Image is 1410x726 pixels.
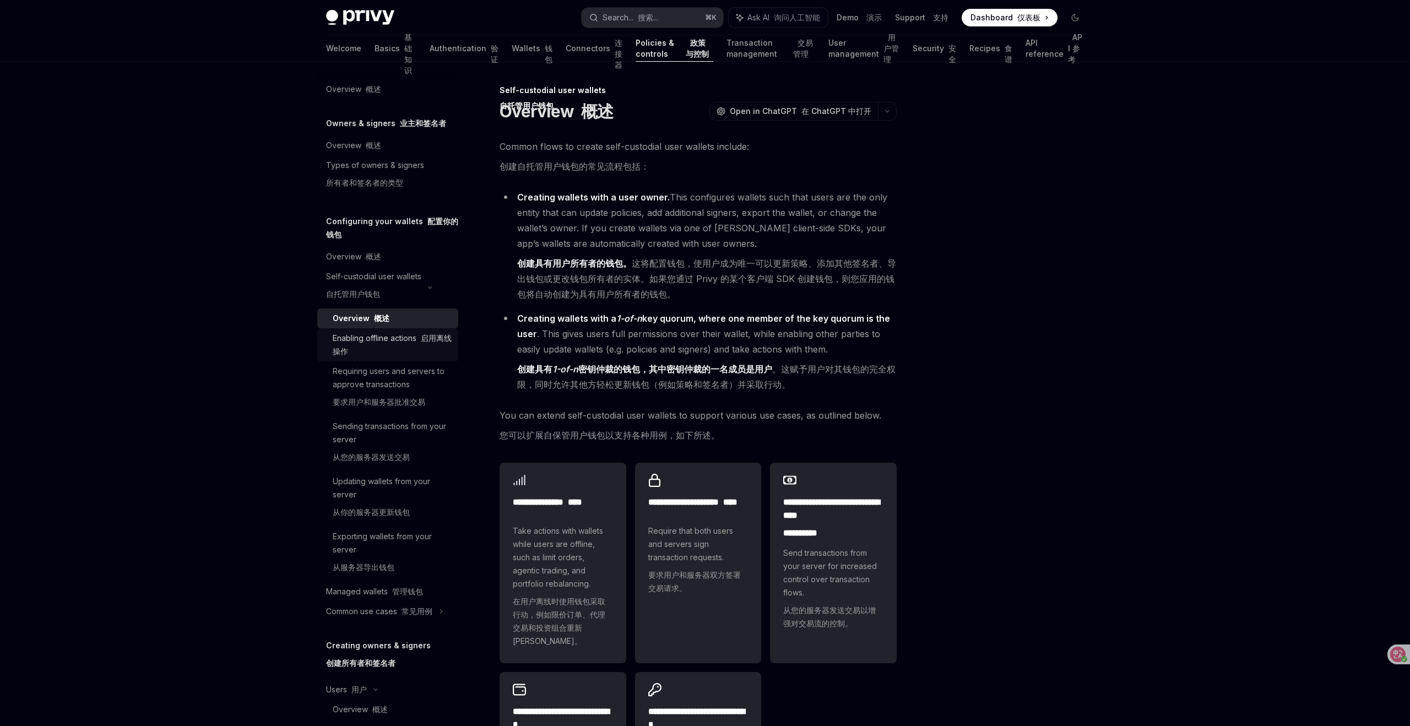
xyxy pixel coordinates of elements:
button: Toggle dark mode [1066,9,1084,26]
font: 交易管理 [793,38,813,58]
font: 概述 [372,705,388,714]
font: 要求用户和服务器双方签署交易请求。 [648,570,741,593]
li: This configures wallets such that users are the only entity that can update policies, add additio... [500,189,897,306]
a: Types of owners & signers所有者和签名者的类型 [317,155,458,197]
font: 概述 [374,313,389,323]
a: Requiring users and servers to approve transactions要求用户和服务器批准交易 [317,361,458,416]
div: Updating wallets from your server [333,475,452,523]
font: 。这赋予用户对其钱包的完全权限，同时允许其他方轻松更新钱包（例如策略和签名者）并采取行动。 [517,364,896,390]
span: ⌘ K [705,13,717,22]
font: 概述 [581,101,614,121]
a: Demo 演示 [837,12,882,23]
font: 政策与控制 [686,38,709,58]
a: Enabling offline actions 启用离线操作 [317,328,458,361]
font: 搜索... [638,13,658,22]
strong: 创建具有 密钥仲裁的钱包，其中密钥仲裁的一名成员是用户 [517,364,772,375]
em: 1-of-n [552,364,578,375]
a: **** **** ***** ****Take actions with wallets while users are offline, such as limit orders, agen... [500,463,626,663]
span: Common flows to create self-custodial user wallets include: [500,139,897,178]
font: 自托管用户钱包 [326,289,380,299]
a: Dashboard 仪表板 [962,9,1057,26]
img: dark logo [326,10,394,25]
font: 从您的服务器发送交易 [333,452,410,462]
font: 演示 [866,13,882,22]
a: Authentication 验证 [430,35,498,62]
div: Managed wallets [326,585,423,598]
a: Overview 概述 [317,308,458,328]
font: 概述 [366,252,381,261]
a: Overview 概述 [317,79,458,99]
a: Policies & controls 政策与控制 [636,35,713,62]
span: You can extend self-custodial user wallets to support various use cases, as outlined below. [500,408,897,447]
span: Take actions with wallets while users are offline, such as limit orders, agentic trading, and por... [513,524,613,652]
div: Sending transactions from your server [333,420,452,468]
span: Send transactions from your server for increased control over transaction flows. [783,546,883,635]
font: 基础知识 [404,32,412,75]
span: Require that both users and servers sign transaction requests. [648,524,749,599]
strong: 创建具有用户所有者的钱包。 [517,258,632,269]
font: 在 ChatGPT 中打开 [801,106,871,116]
button: Search... 搜索...⌘K [582,8,724,28]
font: 从您的服务器发送交易以增强对交易流的控制。 [783,605,876,628]
font: 要求用户和服务器批准交易 [333,397,425,407]
h5: Creating owners & signers [326,639,431,674]
a: Connectors 连接器 [566,35,622,62]
div: Self-custodial user wallets [326,270,421,305]
font: 从服务器导出钱包 [333,562,394,572]
div: Overview [326,250,381,263]
a: Sending transactions from your server从您的服务器发送交易 [317,416,458,472]
font: 自托管用户钱包 [500,101,554,110]
div: Self-custodial user wallets [500,85,897,96]
font: 钱包 [545,44,552,64]
a: Transaction management 交易管理 [726,35,816,62]
div: Overview [333,312,389,325]
font: 从你的服务器更新钱包 [333,507,410,517]
h5: Configuring your wallets [326,215,458,241]
a: Managed wallets 管理钱包 [317,582,458,602]
span: Dashboard [970,12,1040,23]
font: API 参考 [1068,32,1082,64]
font: 询问人工智能 [774,13,820,22]
a: Exporting wallets from your server从服务器导出钱包 [317,527,458,582]
font: 连接器 [615,38,622,69]
div: Enabling offline actions [333,332,452,358]
font: 概述 [366,84,381,94]
font: 仪表板 [1017,13,1040,22]
div: Common use cases [326,605,432,618]
font: 您可以扩展自保管用户钱包以支持各种用例，如下所述。 [500,430,720,441]
font: 业主和签名者 [400,118,446,128]
font: 创建所有者和签名者 [326,658,395,668]
div: Users [326,683,367,696]
div: Search... [603,11,658,24]
h5: Owners & signers [326,117,446,130]
a: Welcome [326,35,361,62]
font: 验证 [491,44,498,64]
a: Overview 概述 [317,247,458,267]
a: Overview 概述 [317,136,458,155]
div: Requiring users and servers to approve transactions [333,365,452,413]
font: 创建自托管用户钱包的常见流程包括： [500,161,649,172]
h1: Overview [500,101,613,121]
span: Ask AI [747,12,820,23]
font: 这将配置钱包，使用户成为唯一可以更新策略、添加其他签名者、导出钱包或更改钱包所有者的实体。如果您通过 Privy 的某个客户端 SDK 创建钱包，则您应用的钱包将自动创建为具有用户所有者的钱包。 [517,258,896,300]
div: Overview [333,703,388,716]
a: User management 用户管理 [828,35,899,62]
div: Exporting wallets from your server [333,530,452,578]
a: Updating wallets from your server从你的服务器更新钱包 [317,472,458,527]
a: Support 支持 [895,12,948,23]
font: 安全 [948,44,956,64]
span: Open in ChatGPT [730,106,871,117]
div: Overview [326,139,381,152]
div: Overview [326,83,381,96]
strong: Creating wallets with a key quorum, where one member of the key quorum is the user [517,313,890,339]
font: 用户 [351,685,367,694]
font: 食谱 [1005,44,1012,64]
font: 在用户离线时使用钱包采取行动，例如限价订单、代理交易和投资组合重新[PERSON_NAME]。 [513,597,605,646]
button: Ask AI 询问人工智能 [729,8,828,28]
font: 用户管理 [883,32,899,64]
font: 常见用例 [402,606,432,616]
font: 管理钱包 [392,587,423,596]
font: 概述 [366,140,381,150]
font: 所有者和签名者的类型 [326,178,403,187]
a: Basics 基础知识 [375,35,416,62]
